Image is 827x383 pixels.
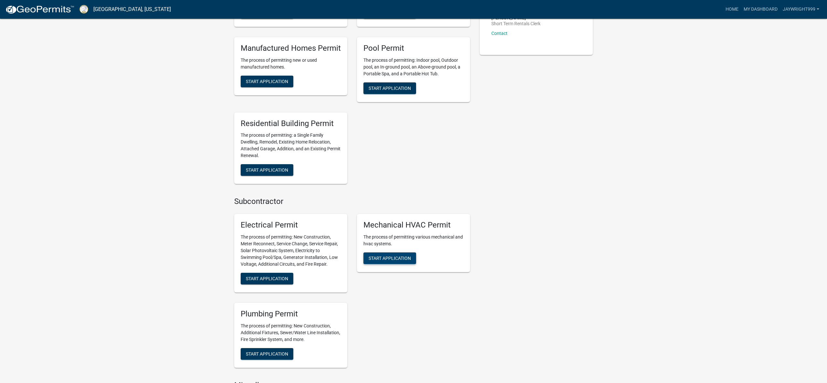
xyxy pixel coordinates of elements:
p: Short Term Rentals Clerk [491,21,540,26]
button: Start Application [363,252,416,264]
h5: Plumbing Permit [241,309,341,319]
p: The process of permitting: a Single Family Dwelling, Remodel, Existing Home Relocation, Attached ... [241,132,341,159]
span: Start Application [369,85,411,90]
button: Start Application [363,7,416,19]
h4: Subcontractor [234,197,470,206]
a: [GEOGRAPHIC_DATA], [US_STATE] [93,4,171,15]
p: The process of permitting: New Construction, Meter Reconnect, Service Change, Service Repair, Sol... [241,234,341,268]
button: Start Application [363,82,416,94]
p: The process of permitting various mechanical and hvac systems. [363,234,464,247]
a: Contact [491,31,508,36]
button: Start Application [241,7,293,19]
button: Start Application [241,76,293,87]
span: Start Application [246,79,288,84]
h5: Residential Building Permit [241,119,341,128]
p: [PERSON_NAME] [491,16,540,20]
button: Start Application [241,273,293,284]
button: Start Application [241,348,293,360]
a: My Dashboard [741,3,780,16]
a: Home [723,3,741,16]
span: Start Application [369,256,411,261]
p: The process of permitting: New Construction, Additional Fixtures, Sewer/Water Line Installation, ... [241,323,341,343]
h5: Pool Permit [363,44,464,53]
h5: Manufactured Homes Permit [241,44,341,53]
img: Putnam County, Georgia [79,5,88,14]
span: Start Application [246,351,288,356]
h5: Electrical Permit [241,220,341,230]
a: jaywright999 [780,3,822,16]
span: Start Application [246,167,288,173]
span: Start Application [246,276,288,281]
p: The process of permitting new or used manufactured homes. [241,57,341,70]
button: Start Application [241,164,293,176]
p: The process of permitting: Indoor pool, Outdoor pool, an In-ground pool, an Above-ground pool, a ... [363,57,464,77]
h5: Mechanical HVAC Permit [363,220,464,230]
